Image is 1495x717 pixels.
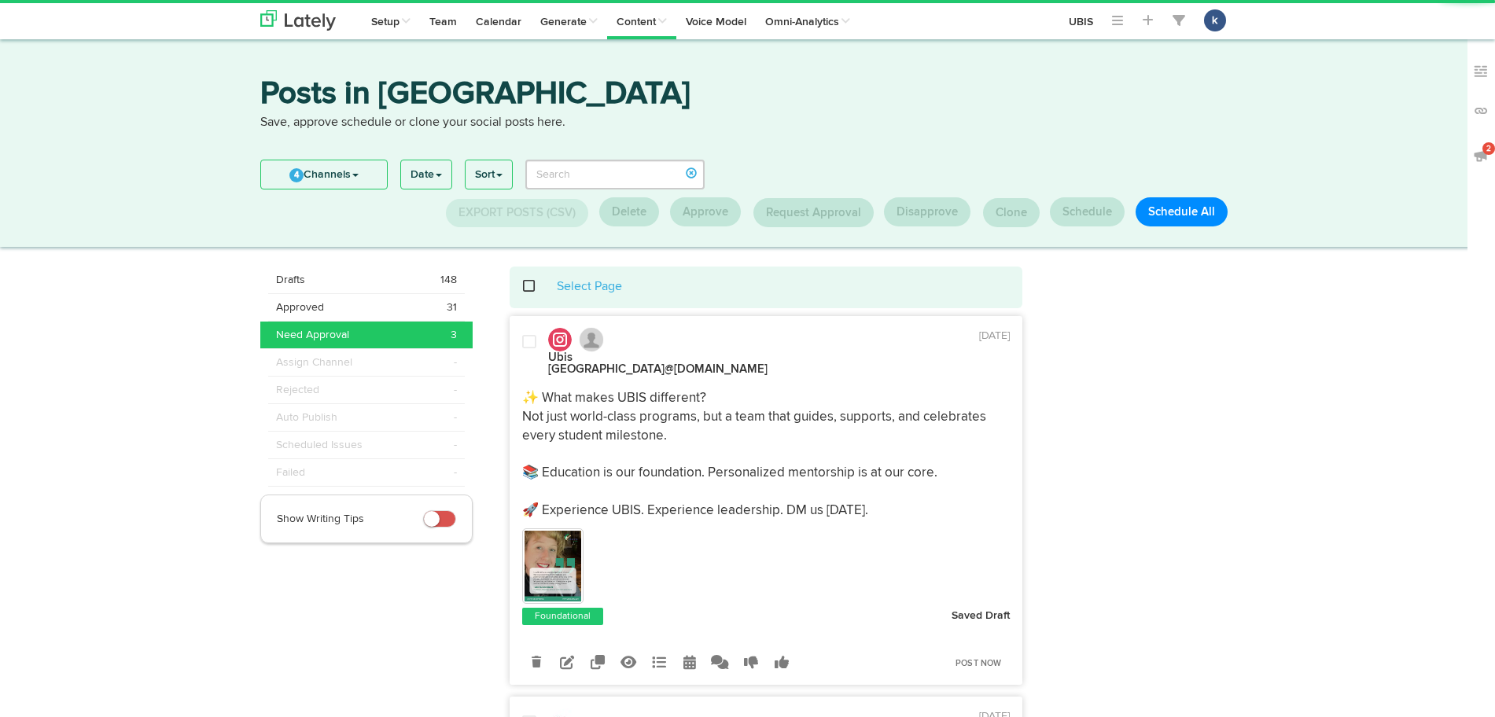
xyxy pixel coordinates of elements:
img: logo_lately_bg_light.svg [260,10,336,31]
a: 4Channels [261,160,387,189]
span: 148 [440,272,457,288]
strong: Saved Draft [952,610,1010,621]
button: Export Posts (CSV) [446,199,588,227]
span: Assign Channel [276,355,352,370]
span: - [454,465,457,480]
time: [DATE] [979,330,1010,341]
button: Approve [670,197,741,226]
span: Drafts [276,272,305,288]
span: Request Approval [766,207,861,219]
img: eJXYCHvqSCJSEbVlXGgo [525,531,581,601]
input: Search [525,160,705,189]
span: 31 [447,300,457,315]
a: Date [401,160,451,189]
img: announcements_off.svg [1473,148,1489,164]
button: Request Approval [753,198,874,227]
button: k [1204,9,1226,31]
a: Sort [466,160,512,189]
span: Approved [276,300,324,315]
img: keywords_off.svg [1473,64,1489,79]
span: - [454,355,457,370]
span: Rejected [276,382,319,398]
a: Foundational [532,609,594,624]
span: Auto Publish [276,410,337,425]
span: - [454,437,457,453]
p: ✨ What makes UBIS different? Not just world-class programs, but a team that guides, supports, and... [522,389,1010,520]
span: 2 [1482,142,1495,155]
span: Need Approval [276,327,349,343]
span: 4 [289,168,304,182]
span: 3 [451,327,457,343]
span: Show Writing Tips [277,513,364,524]
span: - [454,410,457,425]
button: Delete [599,197,659,226]
span: Failed [276,465,305,480]
span: - [454,382,457,398]
span: Clone [996,207,1027,219]
img: links_off.svg [1473,103,1489,119]
strong: Ubis [GEOGRAPHIC_DATA] [548,351,768,375]
a: Select Page [557,281,622,293]
button: Schedule All [1136,197,1228,226]
span: Scheduled Issues [276,437,363,453]
img: avatar_blank.jpg [580,328,603,351]
p: Save, approve schedule or clone your social posts here. [260,114,1235,132]
span: @[DOMAIN_NAME] [665,363,768,375]
button: Schedule [1050,197,1125,226]
button: Disapprove [884,197,970,226]
a: Post Now [948,653,1010,675]
button: Clone [983,198,1040,227]
img: instagram.svg [548,328,572,351]
h3: Posts in [GEOGRAPHIC_DATA] [260,79,1235,114]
